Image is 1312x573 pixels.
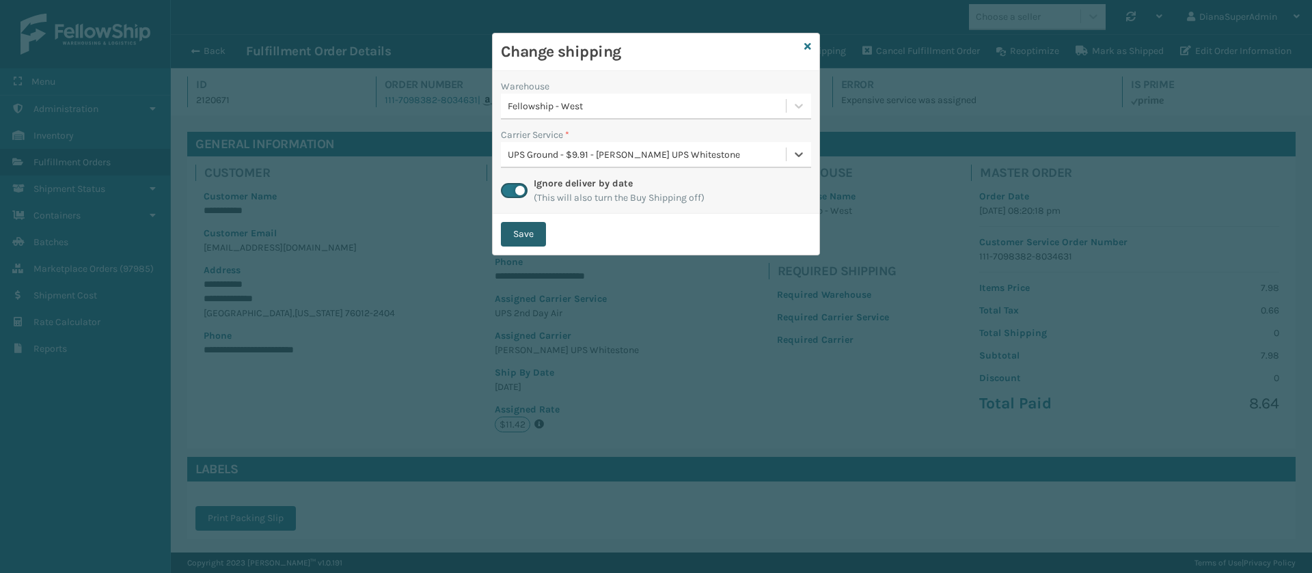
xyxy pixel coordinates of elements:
label: Warehouse [501,79,549,94]
div: UPS Ground - $9.91 - [PERSON_NAME] UPS Whitestone [508,148,787,162]
h3: Change shipping [501,42,799,62]
span: (This will also turn the Buy Shipping off) [534,191,705,205]
button: Save [501,222,546,247]
label: Ignore deliver by date [534,178,633,189]
div: Fellowship - West [508,99,787,113]
label: Carrier Service [501,128,569,142]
